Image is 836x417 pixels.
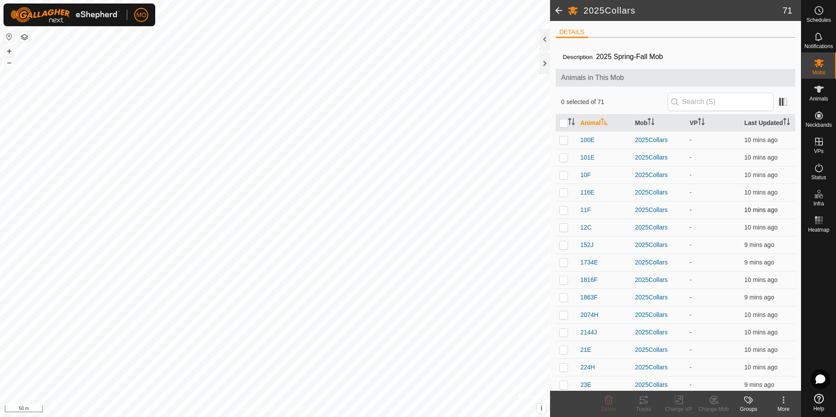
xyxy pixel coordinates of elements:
app-display-virtual-paddock-transition: - [690,294,692,301]
button: i [536,403,546,413]
p-sorticon: Activate to sort [648,119,655,126]
div: Groups [731,405,766,413]
input: Search (S) [668,93,773,111]
app-display-virtual-paddock-transition: - [690,206,692,213]
app-display-virtual-paddock-transition: - [690,189,692,196]
app-display-virtual-paddock-transition: - [690,364,692,371]
span: Status [811,175,826,180]
span: VPs [814,149,823,154]
label: Description [563,54,592,60]
div: 2025Collars [635,170,683,180]
p-sorticon: Activate to sort [783,119,790,126]
span: 12 Aug 2025, 12:16 pm [744,311,777,318]
span: 100E [580,136,595,145]
div: 2025Collars [635,188,683,197]
div: 2025Collars [635,293,683,302]
span: 12 Aug 2025, 12:16 pm [744,259,774,266]
div: 2025Collars [635,310,683,320]
button: + [4,46,14,56]
h2: 2025Collars [583,5,782,16]
a: Help [801,390,836,415]
app-display-virtual-paddock-transition: - [690,241,692,248]
app-display-virtual-paddock-transition: - [690,171,692,178]
span: 224H [580,363,595,372]
app-display-virtual-paddock-transition: - [690,136,692,143]
span: 101E [580,153,595,162]
button: Reset Map [4,31,14,42]
div: Change VP [661,405,696,413]
span: Help [813,406,824,411]
span: 2144J [580,328,597,337]
a: Contact Us [284,406,310,414]
th: VP [686,115,741,132]
span: 12 Aug 2025, 12:15 pm [744,189,777,196]
app-display-virtual-paddock-transition: - [690,259,692,266]
p-sorticon: Activate to sort [698,119,705,126]
p-sorticon: Activate to sort [601,119,608,126]
span: Animals [809,96,828,101]
span: 11F [580,205,591,215]
div: Tracks [626,405,661,413]
span: 12 Aug 2025, 12:15 pm [744,154,777,161]
a: Privacy Policy [240,406,273,414]
div: 2025Collars [635,205,683,215]
span: Schedules [806,17,831,23]
span: 12 Aug 2025, 12:16 pm [744,136,777,143]
app-display-virtual-paddock-transition: - [690,346,692,353]
div: 2025Collars [635,345,683,354]
div: 2025Collars [635,363,683,372]
span: MO [136,10,146,20]
div: 2025Collars [635,136,683,145]
span: 12 Aug 2025, 12:15 pm [744,206,777,213]
span: 71 [783,4,792,17]
app-display-virtual-paddock-transition: - [690,329,692,336]
span: 1816F [580,275,598,285]
app-display-virtual-paddock-transition: - [690,381,692,388]
p-sorticon: Activate to sort [568,119,575,126]
div: 2025Collars [635,153,683,162]
span: 12C [580,223,592,232]
div: 2025Collars [635,328,683,337]
app-display-virtual-paddock-transition: - [690,224,692,231]
span: 12 Aug 2025, 12:16 pm [744,241,774,248]
span: 152J [580,240,593,250]
span: 12 Aug 2025, 12:15 pm [744,171,777,178]
app-display-virtual-paddock-transition: - [690,276,692,283]
span: i [540,404,542,412]
img: Gallagher Logo [10,7,120,23]
span: 1863F [580,293,598,302]
th: Animal [577,115,631,132]
div: 2025Collars [635,275,683,285]
li: DETAILS [556,28,588,38]
span: Notifications [805,44,833,49]
button: Map Layers [19,32,30,42]
span: 23E [580,380,591,389]
span: 12 Aug 2025, 12:16 pm [744,329,777,336]
span: Delete [601,406,617,412]
span: 12 Aug 2025, 12:16 pm [744,276,777,283]
span: 12 Aug 2025, 12:16 pm [744,346,777,353]
app-display-virtual-paddock-transition: - [690,311,692,318]
span: 12 Aug 2025, 12:16 pm [744,294,774,301]
button: – [4,57,14,68]
span: Infra [813,201,824,206]
span: 12 Aug 2025, 12:16 pm [744,224,777,231]
div: Change Mob [696,405,731,413]
div: 2025Collars [635,258,683,267]
span: Mobs [812,70,825,75]
span: Heatmap [808,227,829,233]
div: 2025Collars [635,380,683,389]
div: 2025Collars [635,240,683,250]
div: More [766,405,801,413]
span: 10F [580,170,591,180]
div: 2025Collars [635,223,683,232]
span: 2025 Spring-Fall Mob [592,49,666,64]
span: 116E [580,188,595,197]
app-display-virtual-paddock-transition: - [690,154,692,161]
span: 21E [580,345,591,354]
th: Last Updated [741,115,795,132]
span: Animals in This Mob [561,73,790,83]
span: 2074H [580,310,598,320]
th: Mob [631,115,686,132]
span: 1734E [580,258,598,267]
